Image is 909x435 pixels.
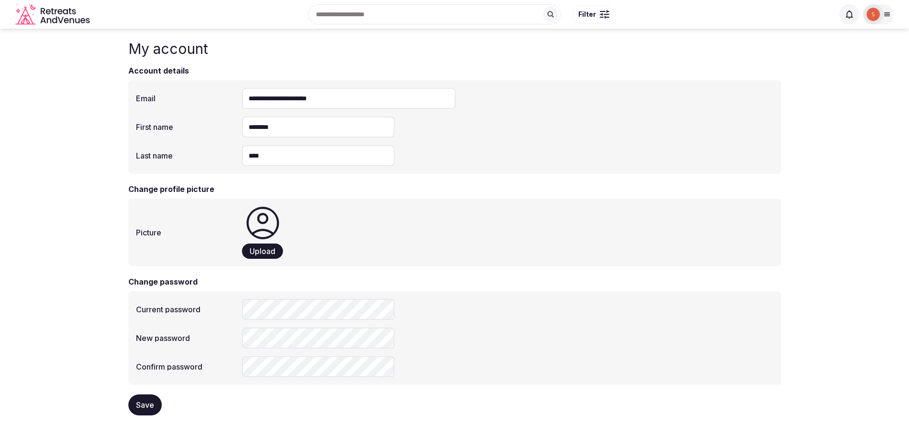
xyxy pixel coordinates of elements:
label: Current password [136,306,242,313]
button: Save [128,394,162,415]
a: Visit the homepage [15,4,92,25]
label: Last name [136,152,242,159]
button: Filter [572,5,616,23]
span: Upload [250,246,275,256]
h1: My account [128,40,208,57]
svg: Retreats and Venues company logo [15,4,92,25]
h3: Account details [128,65,781,76]
label: Picture [136,229,242,236]
span: Filter [578,10,596,19]
button: Upload [242,244,283,259]
img: stefanie.just [867,8,880,21]
h3: Change profile picture [128,183,781,195]
label: New password [136,334,242,342]
label: Email [136,95,242,102]
span: Save [136,400,154,410]
label: First name [136,123,242,131]
label: Confirm password [136,363,242,371]
h3: Change password [128,276,781,287]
